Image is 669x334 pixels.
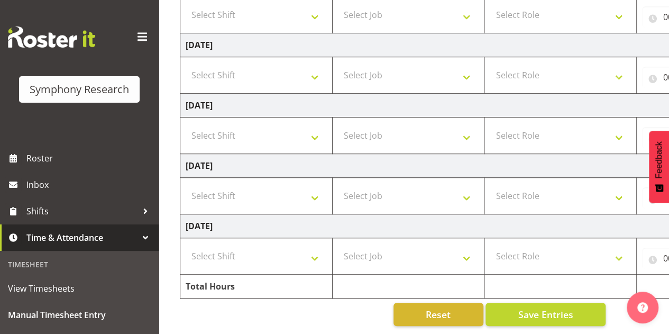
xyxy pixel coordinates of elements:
span: Inbox [26,177,153,193]
span: Roster [26,150,153,166]
span: Feedback [654,141,664,178]
button: Reset [393,303,483,326]
button: Feedback - Show survey [649,131,669,203]
span: View Timesheets [8,281,151,296]
span: Reset [426,308,451,321]
span: Save Entries [518,308,573,321]
span: Time & Attendance [26,230,138,246]
a: View Timesheets [3,275,156,302]
td: Total Hours [180,275,333,299]
div: Timesheet [3,254,156,275]
span: Shifts [26,203,138,219]
span: Manual Timesheet Entry [8,307,151,323]
button: Save Entries [485,303,606,326]
img: help-xxl-2.png [637,302,648,313]
img: Rosterit website logo [8,26,95,48]
div: Symphony Research [30,82,129,97]
a: Manual Timesheet Entry [3,302,156,328]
